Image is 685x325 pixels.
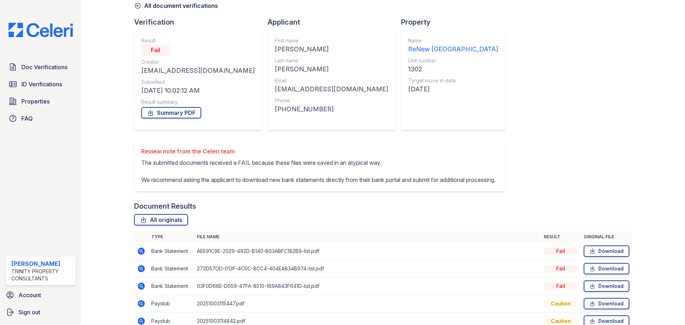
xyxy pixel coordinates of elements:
[544,248,578,255] div: Fail
[21,63,67,71] span: Doc Verifications
[408,77,498,84] div: Target move in date
[134,201,196,211] div: Document Results
[194,231,541,243] th: File name
[21,97,50,106] span: Properties
[581,231,632,243] th: Original file
[194,278,541,295] td: 03F0D66E-D059-47FA-8510-169A843F641D-list.pdf
[408,37,498,54] a: Name ReNew [GEOGRAPHIC_DATA]
[275,104,388,114] div: [PHONE_NUMBER]
[584,263,629,274] a: Download
[141,107,201,118] a: Summary PDF
[6,60,76,74] a: Doc Verifications
[11,259,73,268] div: [PERSON_NAME]
[275,64,388,74] div: [PERSON_NAME]
[6,94,76,108] a: Properties
[3,23,78,37] img: CE_Logo_Blue-a8612792a0a2168367f1c8372b55b34899dd931a85d93a1a3d3e32e68fde9ad4.png
[541,231,581,243] th: Result
[19,291,41,299] span: Account
[408,84,498,94] div: [DATE]
[134,1,218,10] a: All document verifications
[584,280,629,292] a: Download
[141,37,255,44] div: Result
[141,147,496,156] div: Review note from the Celeri team
[21,114,33,123] span: FAQ
[408,37,498,44] div: Name
[6,111,76,126] a: FAQ
[141,59,255,66] div: Creator
[141,44,170,56] div: Fail
[275,77,388,84] div: Email
[544,318,578,325] div: Caution
[408,64,498,74] div: 1302
[275,84,388,94] div: [EMAIL_ADDRESS][DOMAIN_NAME]
[134,214,188,225] a: All originals
[148,243,194,260] td: Bank Statement
[544,265,578,272] div: Fail
[19,308,40,316] span: Sign out
[194,243,541,260] td: AEE91C9E-2029-492D-B140-B03ABFC182B9-list.pdf
[3,288,78,302] a: Account
[134,17,268,27] div: Verification
[584,245,629,257] a: Download
[268,17,401,27] div: Applicant
[3,305,78,319] a: Sign out
[275,37,388,44] div: First name
[141,78,255,86] div: Submitted
[194,260,541,278] td: 272D57DD-013F-4C0C-8CC4-404EA834B974-list.pdf
[148,260,194,278] td: Bank Statement
[141,158,496,184] p: The submitted documents received a FAIL because these files were saved in an atypical way. We rec...
[275,57,388,64] div: Last name
[148,295,194,313] td: Paystub
[408,57,498,64] div: Unit number
[401,17,511,27] div: Property
[141,66,255,76] div: [EMAIL_ADDRESS][DOMAIN_NAME]
[544,300,578,307] div: Caution
[544,283,578,290] div: Fail
[21,80,62,88] span: ID Verifications
[148,231,194,243] th: Type
[141,98,255,106] div: Result summary
[275,97,388,104] div: Phone
[11,268,73,282] div: Trinity Property Consultants
[408,44,498,54] div: ReNew [GEOGRAPHIC_DATA]
[584,298,629,309] a: Download
[275,44,388,54] div: [PERSON_NAME]
[194,295,541,313] td: 20251003115447.pdf
[6,77,76,91] a: ID Verifications
[148,278,194,295] td: Bank Statement
[141,86,255,96] div: [DATE] 10:02:12 AM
